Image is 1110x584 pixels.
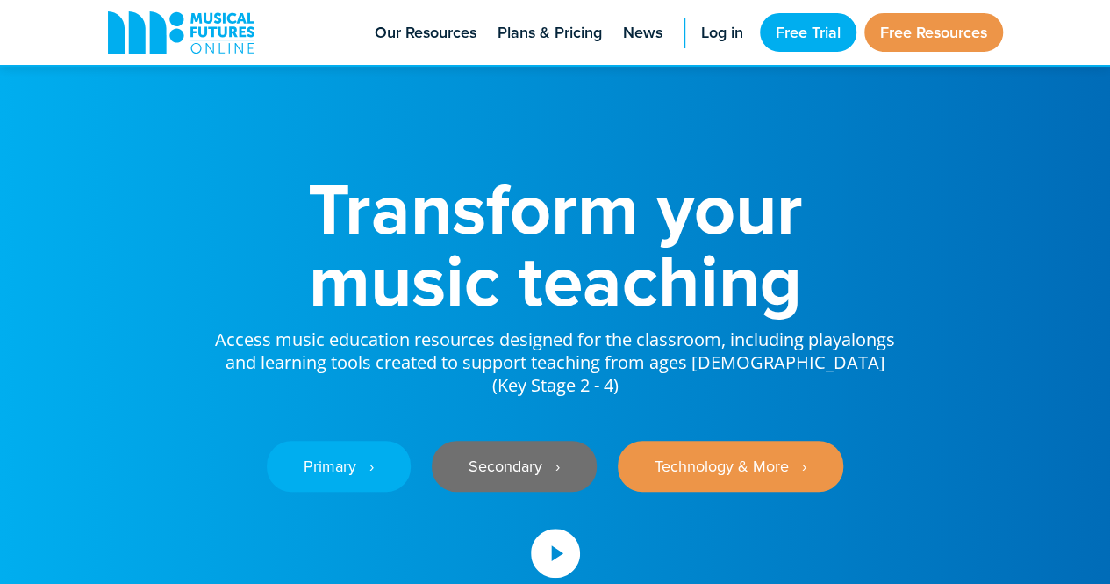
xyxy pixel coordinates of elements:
[623,21,662,45] span: News
[864,13,1003,52] a: Free Resources
[618,441,843,492] a: Technology & More ‎‏‏‎ ‎ ›
[267,441,411,492] a: Primary ‎‏‏‎ ‎ ›
[213,316,898,397] p: Access music education resources designed for the classroom, including playalongs and learning to...
[213,172,898,316] h1: Transform your music teaching
[375,21,476,45] span: Our Resources
[432,441,597,492] a: Secondary ‎‏‏‎ ‎ ›
[701,21,743,45] span: Log in
[760,13,856,52] a: Free Trial
[498,21,602,45] span: Plans & Pricing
